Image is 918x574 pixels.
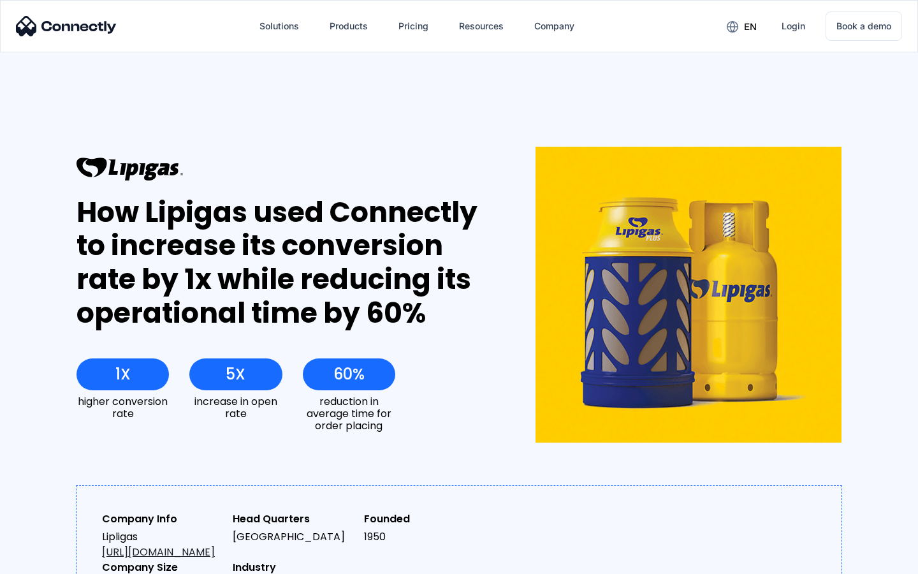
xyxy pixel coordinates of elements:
ul: Language list [25,552,76,570]
div: Pricing [398,17,428,35]
aside: Language selected: English [13,552,76,570]
div: 1950 [364,529,484,545]
div: Head Quarters [233,511,353,527]
div: Lipligas [102,529,222,560]
div: Company [534,17,574,35]
a: Pricing [388,11,439,41]
a: Login [771,11,815,41]
div: increase in open rate [189,395,282,420]
a: [URL][DOMAIN_NAME] [102,545,215,559]
div: How Lipigas used Connectly to increase its conversion rate by 1x while reducing its operational t... [76,196,489,330]
div: 1X [115,365,131,383]
div: [GEOGRAPHIC_DATA] [233,529,353,545]
img: Connectly Logo [16,16,117,36]
div: en [744,18,757,36]
div: Products [330,17,368,35]
div: Login [782,17,805,35]
div: Resources [459,17,504,35]
div: Company Info [102,511,222,527]
div: Founded [364,511,484,527]
div: 60% [333,365,365,383]
div: 5X [226,365,245,383]
div: reduction in average time for order placing [303,395,395,432]
div: Solutions [259,17,299,35]
div: higher conversion rate [76,395,169,420]
a: Book a demo [826,11,902,41]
